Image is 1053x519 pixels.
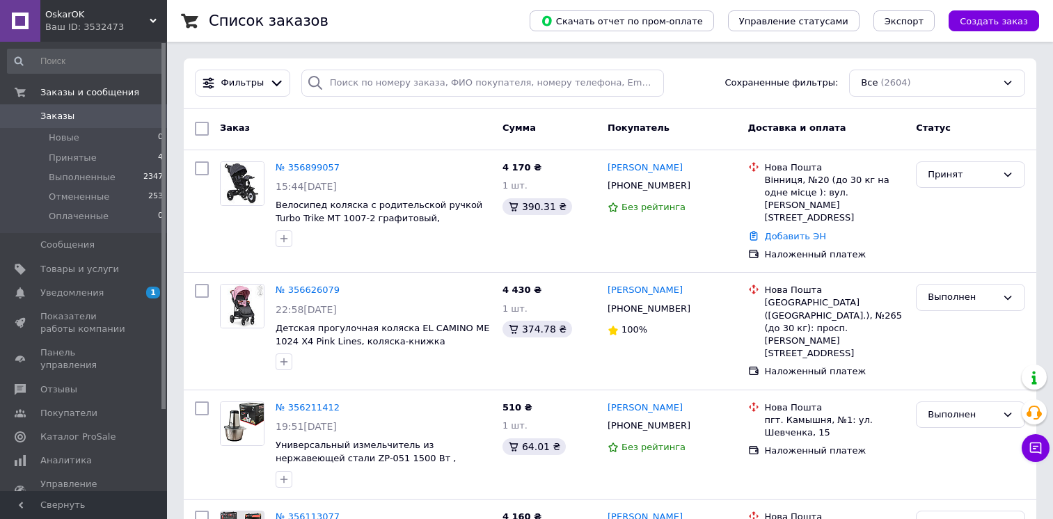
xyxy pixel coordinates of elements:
[40,383,77,396] span: Отзывы
[502,303,528,314] span: 1 шт.
[621,324,647,335] span: 100%
[725,77,839,90] span: Сохраненные фильтры:
[7,49,164,74] input: Поиск
[49,131,79,144] span: Новые
[220,284,264,328] a: Фото товару
[502,321,572,337] div: 374.78 ₴
[935,15,1039,26] a: Создать заказ
[276,181,337,192] span: 15:44[DATE]
[276,421,337,432] span: 19:51[DATE]
[49,171,116,184] span: Выполненные
[765,365,905,378] div: Наложенный платеж
[765,401,905,414] div: Нова Пошта
[608,161,683,175] a: [PERSON_NAME]
[765,231,826,241] a: Добавить ЭН
[502,162,541,173] span: 4 170 ₴
[530,10,714,31] button: Скачать отчет по пром-оплате
[220,122,250,133] span: Заказ
[765,296,905,360] div: [GEOGRAPHIC_DATA] ([GEOGRAPHIC_DATA].), №265 (до 30 кг): просп. [PERSON_NAME] [STREET_ADDRESS]
[502,285,541,295] span: 4 430 ₴
[301,70,664,97] input: Поиск по номеру заказа, ФИО покупателя, номеру телефона, Email, номеру накладной
[220,161,264,206] a: Фото товару
[960,16,1028,26] span: Создать заказ
[49,210,109,223] span: Оплаченные
[143,171,163,184] span: 2347
[502,438,566,455] div: 64.01 ₴
[765,414,905,439] div: пгт. Камышня, №1: ул. Шевченка, 15
[605,177,693,195] div: [PHONE_NUMBER]
[605,300,693,318] div: [PHONE_NUMBER]
[221,402,264,445] img: Фото товару
[748,122,846,133] span: Доставка и оплата
[221,77,264,90] span: Фильтры
[873,10,935,31] button: Экспорт
[765,248,905,261] div: Наложенный платеж
[541,15,703,27] span: Скачать отчет по пром-оплате
[40,239,95,251] span: Сообщения
[40,310,129,335] span: Показатели работы компании
[502,122,536,133] span: Сумма
[765,174,905,225] div: Вінниця, №20 (до 30 кг на одне місце ): вул. [PERSON_NAME][STREET_ADDRESS]
[276,440,457,489] a: Универсальный измельчитель из нержавеющей стали ZP-051 1500 Вт , блендер измельчитель кухонный эл...
[928,290,997,305] div: Выполнен
[1022,434,1050,462] button: Чат с покупателем
[220,401,264,446] a: Фото товару
[49,152,97,164] span: Принятые
[276,285,340,295] a: № 356626079
[40,407,97,420] span: Покупатели
[502,402,532,413] span: 510 ₴
[148,191,163,203] span: 253
[928,408,997,422] div: Выполнен
[621,442,686,452] span: Без рейтинга
[861,77,878,90] span: Все
[40,110,74,122] span: Заказы
[502,180,528,191] span: 1 шт.
[728,10,860,31] button: Управление статусами
[40,454,92,467] span: Аналитика
[276,402,340,413] a: № 356211412
[276,162,340,173] a: № 356899057
[40,346,129,372] span: Панель управления
[276,323,489,346] a: Детская прогулочная коляска EL CAMINO ME 1024 X4 Pink Lines, коляска-книжка
[608,284,683,297] a: [PERSON_NAME]
[621,202,686,212] span: Без рейтинга
[885,16,924,26] span: Экспорт
[276,200,482,236] a: Велосипед коляска с родительской ручкой Turbo Trike MT 1007-2 графитовый, трехколесный с музыкой
[158,131,163,144] span: 0
[40,263,119,276] span: Товары и услуги
[45,8,150,21] span: OskarOK
[765,445,905,457] div: Наложенный платеж
[880,77,910,88] span: (2604)
[40,287,104,299] span: Уведомления
[765,161,905,174] div: Нова Пошта
[765,284,905,296] div: Нова Пошта
[158,210,163,223] span: 0
[276,304,337,315] span: 22:58[DATE]
[502,198,572,215] div: 390.31 ₴
[49,191,109,203] span: Отмененные
[502,420,528,431] span: 1 шт.
[40,431,116,443] span: Каталог ProSale
[608,401,683,415] a: [PERSON_NAME]
[146,287,160,298] span: 1
[158,152,163,164] span: 4
[209,13,328,29] h1: Список заказов
[916,122,951,133] span: Статус
[605,417,693,435] div: [PHONE_NUMBER]
[928,168,997,182] div: Принят
[40,86,139,99] span: Заказы и сообщения
[45,21,167,33] div: Ваш ID: 3532473
[949,10,1039,31] button: Создать заказ
[221,162,264,205] img: Фото товару
[739,16,848,26] span: Управление статусами
[221,285,264,328] img: Фото товару
[608,122,670,133] span: Покупатель
[40,478,129,503] span: Управление сайтом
